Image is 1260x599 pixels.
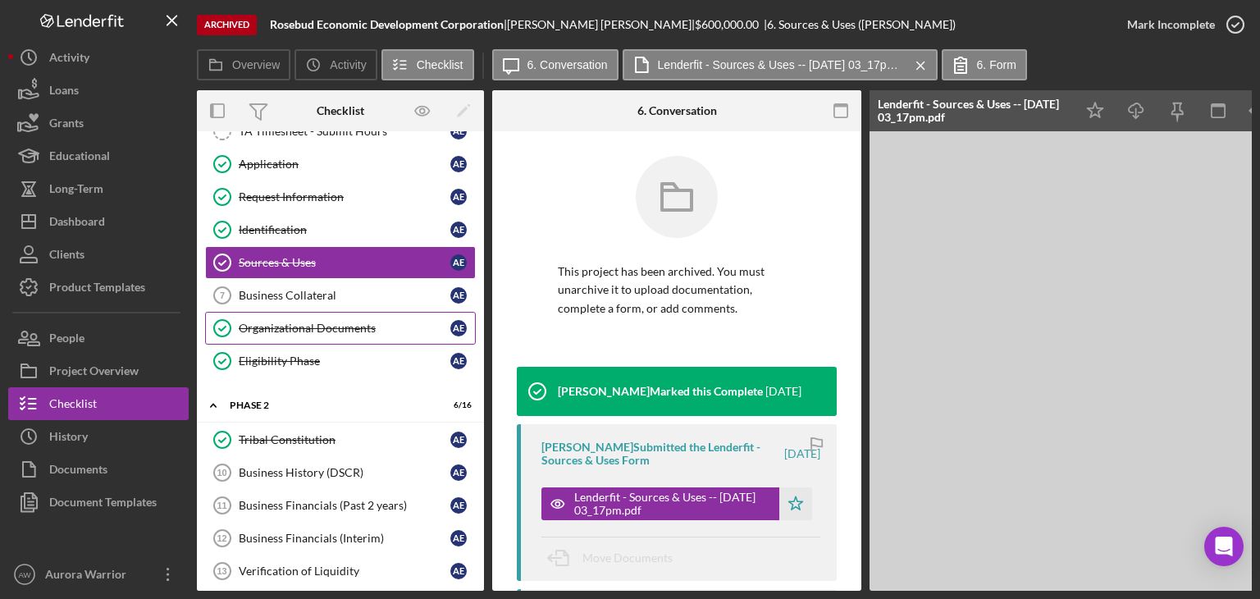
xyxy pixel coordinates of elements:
button: Mark Incomplete [1111,8,1252,41]
div: Documents [49,453,107,490]
button: AWAurora Warrior [8,558,189,591]
label: Activity [330,58,366,71]
div: A E [450,464,467,481]
a: 12Business Financials (Interim)AE [205,522,476,555]
a: 11Business Financials (Past 2 years)AE [205,489,476,522]
a: Request InformationAE [205,181,476,213]
div: A E [450,123,467,139]
div: [PERSON_NAME] Submitted the Lenderfit - Sources & Uses Form [541,441,782,467]
span: Move Documents [582,551,673,565]
div: A E [450,320,467,336]
div: A E [450,530,467,546]
label: 6. Form [977,58,1016,71]
b: Rosebud Economic Development Corporation [270,17,504,31]
div: A E [450,563,467,579]
div: Archived [197,15,257,35]
label: Overview [232,58,280,71]
div: Request Information [239,190,450,203]
div: $600,000.00 [695,18,764,31]
div: A E [450,189,467,205]
div: A E [450,432,467,448]
div: Business Collateral [239,289,450,302]
a: 10Business History (DSCR)AE [205,456,476,489]
div: Application [239,158,450,171]
div: Document Templates [49,486,157,523]
div: Open Intercom Messenger [1204,527,1244,566]
tspan: 12 [217,533,226,543]
button: Documents [8,453,189,486]
label: 6. Conversation [527,58,608,71]
div: TA Timesheet - Submit Hours [239,125,450,138]
div: 6 / 16 [442,400,472,410]
a: 13Verification of LiquidityAE [205,555,476,588]
text: AW [18,570,31,579]
div: Verification of Liquidity [239,565,450,578]
button: 6. Conversation [492,49,619,80]
div: A E [450,156,467,172]
div: Aurora Warrior [41,558,148,595]
div: Phase 2 [230,400,431,410]
a: Eligibility PhaseAE [205,345,476,377]
button: Lenderfit - Sources & Uses -- [DATE] 03_17pm.pdf [623,49,938,80]
tspan: 7 [220,290,225,300]
tspan: 11 [217,501,226,510]
button: Document Templates [8,486,189,519]
a: 7Business CollateralAE [205,279,476,312]
label: Checklist [417,58,463,71]
div: Organizational Documents [239,322,450,335]
p: This project has been archived. You must unarchive it to upload documentation, complete a form, o... [558,263,796,318]
div: Identification [239,223,450,236]
time: 2021-08-10 19:17 [784,447,820,460]
a: IdentificationAE [205,213,476,246]
div: Business Financials (Past 2 years) [239,499,450,512]
div: Lenderfit - Sources & Uses -- [DATE] 03_17pm.pdf [878,98,1066,124]
button: Overview [197,49,290,80]
tspan: 10 [217,468,226,478]
div: [PERSON_NAME] Marked this Complete [558,385,763,398]
a: Organizational DocumentsAE [205,312,476,345]
div: Business Financials (Interim) [239,532,450,545]
button: Checklist [381,49,474,80]
button: 6. Form [942,49,1027,80]
a: Tribal ConstitutionAE [205,423,476,456]
div: Business History (DSCR) [239,466,450,479]
div: Eligibility Phase [239,354,450,368]
a: ApplicationAE [205,148,476,181]
div: Tribal Constitution [239,433,450,446]
div: A E [450,254,467,271]
div: A E [450,222,467,238]
div: 6. Conversation [637,104,717,117]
